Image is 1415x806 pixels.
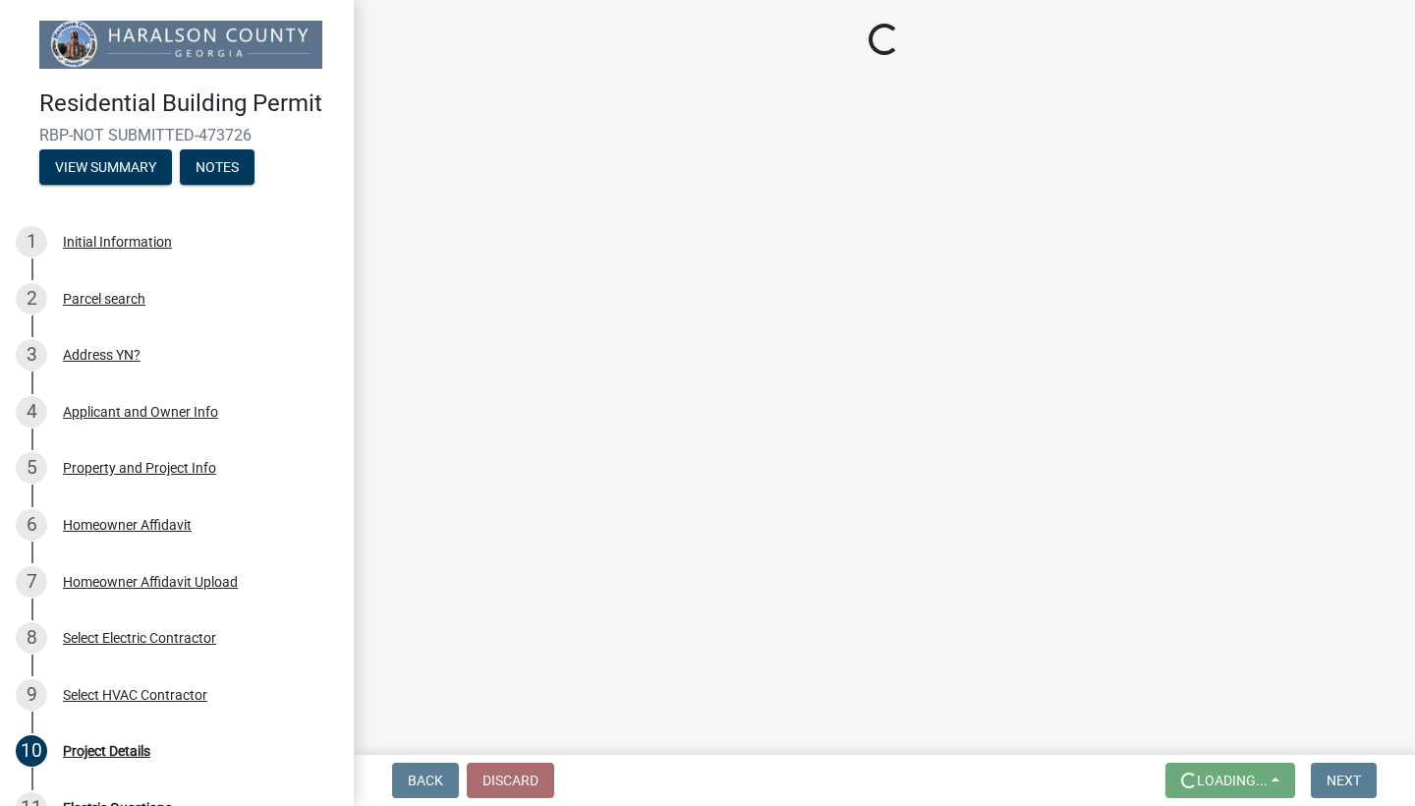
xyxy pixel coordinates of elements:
[180,160,255,176] wm-modal-confirm: Notes
[63,405,218,419] div: Applicant and Owner Info
[63,575,238,589] div: Homeowner Affidavit Upload
[392,763,459,798] button: Back
[63,292,145,306] div: Parcel search
[39,149,172,185] button: View Summary
[39,89,338,118] h4: Residential Building Permit
[16,566,47,598] div: 7
[39,160,172,176] wm-modal-confirm: Summary
[63,744,150,758] div: Project Details
[16,452,47,484] div: 5
[39,21,322,69] img: Haralson County, Georgia
[1165,763,1295,798] button: Loading...
[39,126,314,144] span: RBP-NOT SUBMITTED-473726
[180,149,255,185] button: Notes
[63,235,172,249] div: Initial Information
[16,283,47,315] div: 2
[467,763,554,798] button: Discard
[16,679,47,711] div: 9
[1311,763,1377,798] button: Next
[16,339,47,371] div: 3
[16,735,47,767] div: 10
[1327,773,1361,788] span: Next
[63,688,207,702] div: Select HVAC Contractor
[63,518,192,532] div: Homeowner Affidavit
[16,622,47,654] div: 8
[16,509,47,541] div: 6
[16,226,47,258] div: 1
[63,631,216,645] div: Select Electric Contractor
[1197,773,1268,788] span: Loading...
[63,461,216,475] div: Property and Project Info
[16,396,47,428] div: 4
[63,348,141,362] div: Address YN?
[408,773,443,788] span: Back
